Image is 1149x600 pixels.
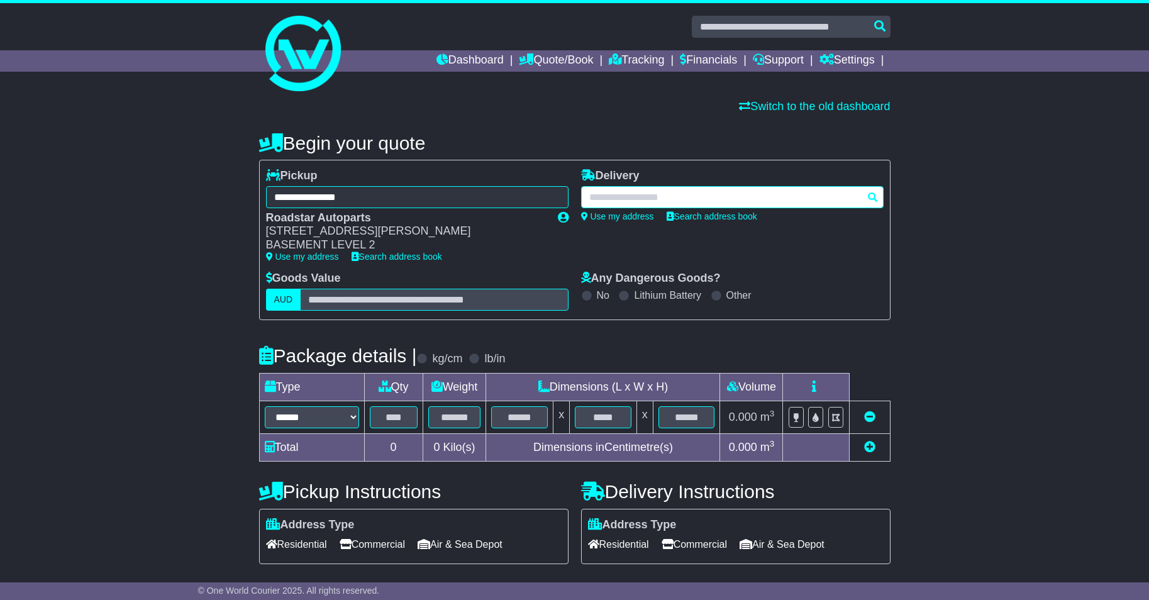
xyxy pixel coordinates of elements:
[864,441,875,453] a: Add new item
[259,481,569,502] h4: Pickup Instructions
[726,289,752,301] label: Other
[198,586,380,596] span: © One World Courier 2025. All rights reserved.
[266,518,355,532] label: Address Type
[770,439,775,448] sup: 3
[662,535,727,554] span: Commercial
[581,186,884,208] typeahead: Please provide city
[340,535,405,554] span: Commercial
[680,50,737,72] a: Financials
[266,169,318,183] label: Pickup
[729,441,757,453] span: 0.000
[266,225,545,238] div: [STREET_ADDRESS][PERSON_NAME]
[739,100,890,113] a: Switch to the old dashboard
[581,169,640,183] label: Delivery
[581,272,721,286] label: Any Dangerous Goods?
[259,373,364,401] td: Type
[486,433,720,461] td: Dimensions in Centimetre(s)
[588,535,649,554] span: Residential
[753,50,804,72] a: Support
[667,211,757,221] a: Search address book
[259,133,891,153] h4: Begin your quote
[597,289,609,301] label: No
[484,352,505,366] label: lb/in
[519,50,593,72] a: Quote/Book
[266,272,341,286] label: Goods Value
[760,411,775,423] span: m
[729,411,757,423] span: 0.000
[770,409,775,418] sup: 3
[418,535,502,554] span: Air & Sea Depot
[581,211,654,221] a: Use my address
[423,433,486,461] td: Kilo(s)
[740,535,824,554] span: Air & Sea Depot
[259,345,417,366] h4: Package details |
[266,289,301,311] label: AUD
[553,401,570,433] td: x
[609,50,664,72] a: Tracking
[266,252,339,262] a: Use my address
[760,441,775,453] span: m
[266,535,327,554] span: Residential
[364,373,423,401] td: Qty
[423,373,486,401] td: Weight
[588,518,677,532] label: Address Type
[819,50,875,72] a: Settings
[486,373,720,401] td: Dimensions (L x W x H)
[352,252,442,262] a: Search address book
[433,441,440,453] span: 0
[720,373,783,401] td: Volume
[436,50,504,72] a: Dashboard
[432,352,462,366] label: kg/cm
[266,211,545,225] div: Roadstar Autoparts
[364,433,423,461] td: 0
[266,238,545,252] div: BASEMENT LEVEL 2
[634,289,701,301] label: Lithium Battery
[581,481,891,502] h4: Delivery Instructions
[864,411,875,423] a: Remove this item
[636,401,653,433] td: x
[259,433,364,461] td: Total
